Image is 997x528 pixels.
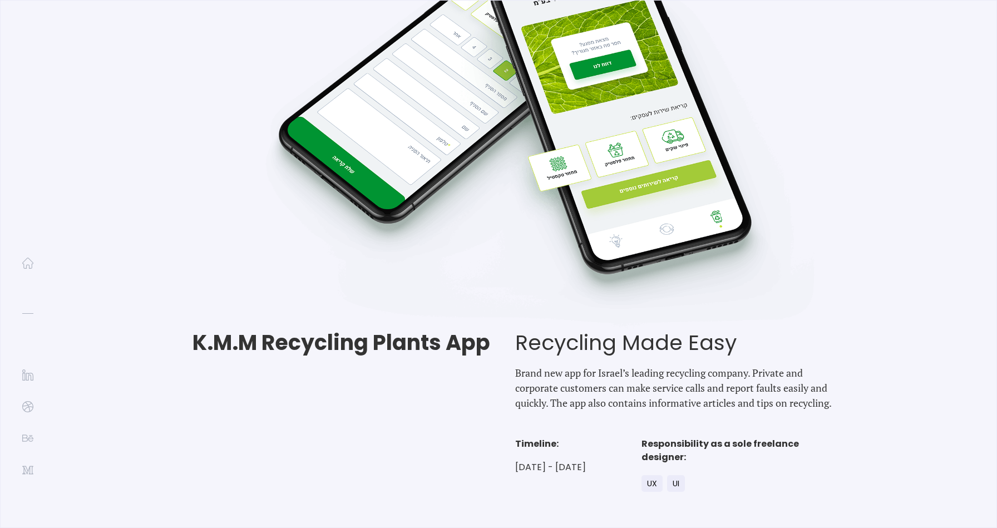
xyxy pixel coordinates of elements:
h1: K.M.M Recycling Plants App [193,330,515,355]
h4: Timeline: [515,437,586,451]
p: [DATE] - [DATE] [515,462,586,473]
p: Brand new app for Israel’s leading recycling company. Private and corporate customers can make se... [515,366,838,411]
h4: Responsibility as a sole freelance designer: [641,437,838,464]
div: UX [641,475,663,492]
h1: Recycling Made Easy [515,330,838,355]
div: UI [667,475,685,492]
